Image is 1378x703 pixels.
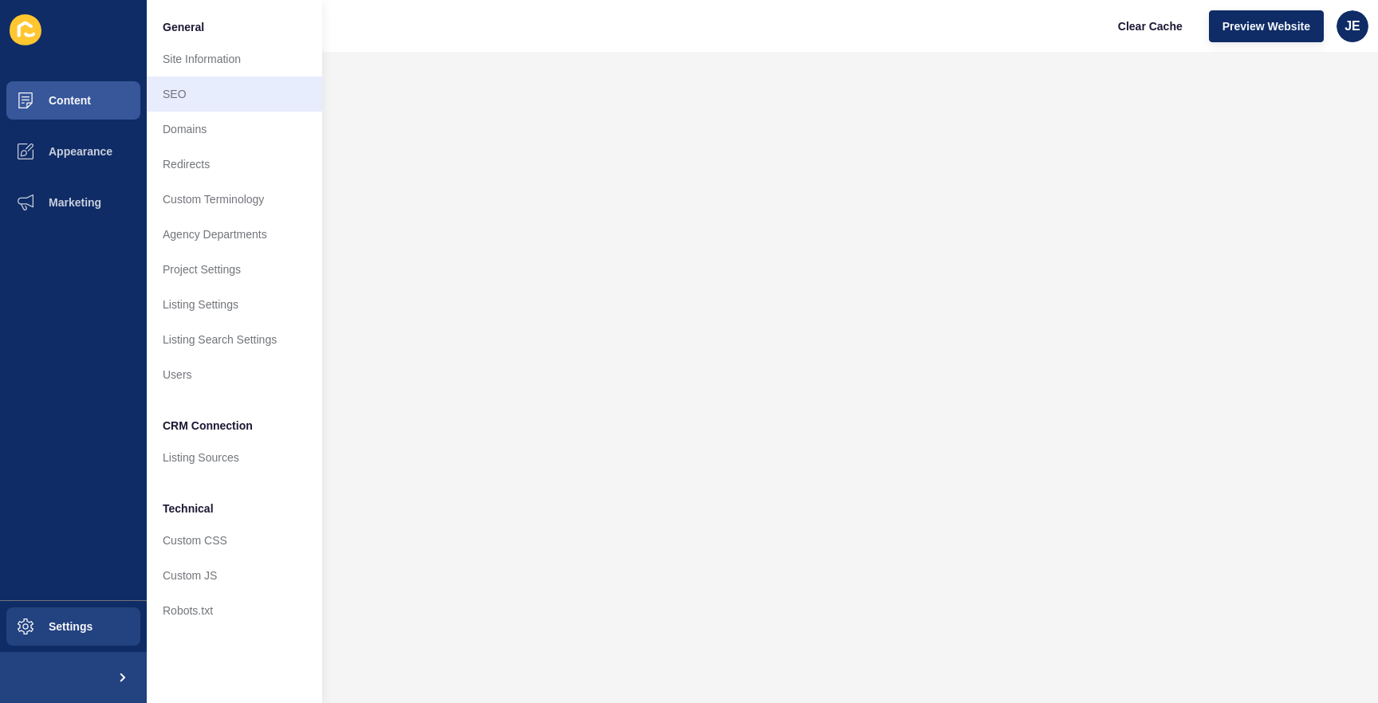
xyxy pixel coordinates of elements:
span: Clear Cache [1118,18,1183,34]
span: Technical [163,501,214,516]
a: Redirects [147,147,322,182]
span: Preview Website [1222,18,1310,34]
a: SEO [147,77,322,112]
a: Domains [147,112,322,147]
a: Project Settings [147,252,322,287]
a: Listing Settings [147,287,322,322]
a: Site Information [147,41,322,77]
a: Listing Search Settings [147,322,322,357]
a: Users [147,357,322,392]
a: Agency Departments [147,217,322,252]
button: Preview Website [1209,10,1324,42]
span: CRM Connection [163,418,253,434]
span: General [163,19,204,35]
a: Listing Sources [147,440,322,475]
span: JE [1345,18,1360,34]
a: Custom CSS [147,523,322,558]
a: Custom JS [147,558,322,593]
a: Robots.txt [147,593,322,628]
button: Clear Cache [1104,10,1196,42]
a: Custom Terminology [147,182,322,217]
